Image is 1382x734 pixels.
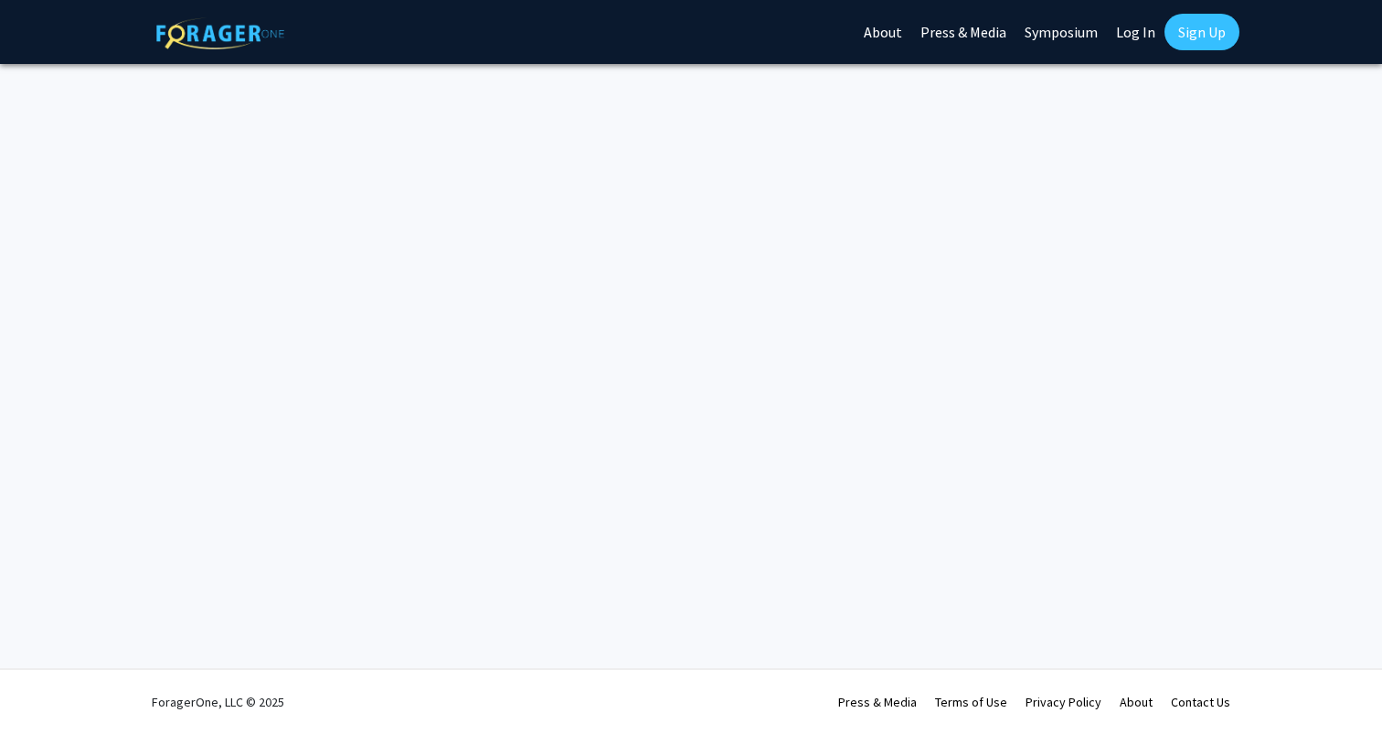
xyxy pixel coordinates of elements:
a: Sign Up [1164,14,1239,50]
div: ForagerOne, LLC © 2025 [152,670,284,734]
a: Terms of Use [935,694,1007,710]
a: Privacy Policy [1026,694,1101,710]
a: Press & Media [838,694,917,710]
a: Contact Us [1171,694,1230,710]
a: About [1120,694,1153,710]
img: ForagerOne Logo [156,17,284,49]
